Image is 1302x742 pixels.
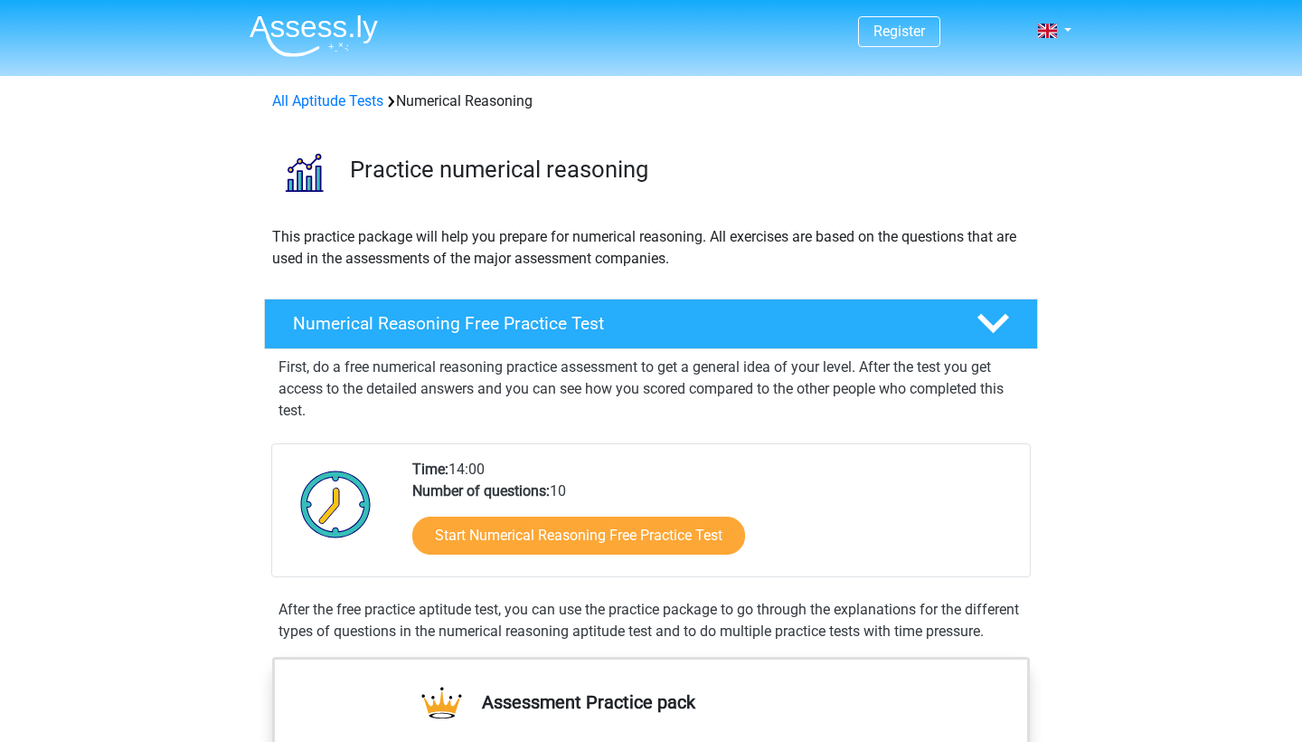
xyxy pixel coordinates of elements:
[873,23,925,40] a: Register
[350,156,1024,184] h3: Practice numerical reasoning
[265,134,342,211] img: numerical reasoning
[293,313,948,334] h4: Numerical Reasoning Free Practice Test
[290,459,382,549] img: Clock
[399,459,1029,576] div: 14:00 10
[272,226,1030,270] p: This practice package will help you prepare for numerical reasoning. All exercises are based on t...
[412,461,448,478] b: Time:
[257,299,1045,349] a: Numerical Reasoning Free Practice Test
[265,90,1037,112] div: Numerical Reasoning
[250,14,378,57] img: Assessly
[278,357,1024,422] p: First, do a free numerical reasoning practice assessment to get a general idea of your level. Aft...
[412,517,745,555] a: Start Numerical Reasoning Free Practice Test
[272,92,383,109] a: All Aptitude Tests
[271,599,1031,642] div: After the free practice aptitude test, you can use the practice package to go through the explana...
[412,482,550,499] b: Number of questions:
